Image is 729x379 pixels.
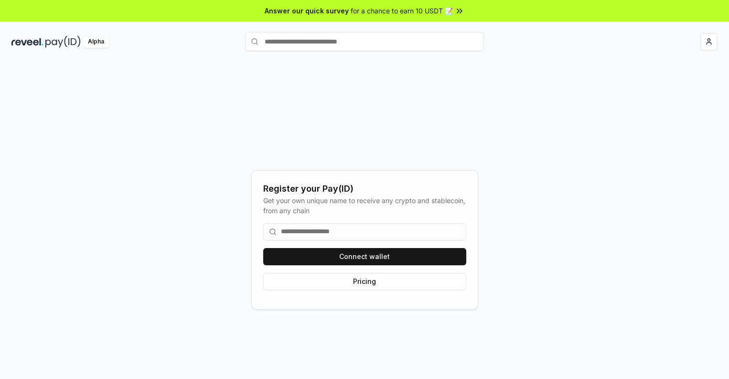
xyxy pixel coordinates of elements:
span: for a chance to earn 10 USDT 📝 [351,6,453,16]
div: Register your Pay(ID) [263,182,466,195]
img: pay_id [45,36,81,48]
span: Answer our quick survey [265,6,349,16]
button: Connect wallet [263,248,466,265]
div: Alpha [83,36,109,48]
div: Get your own unique name to receive any crypto and stablecoin, from any chain [263,195,466,216]
button: Pricing [263,273,466,290]
img: reveel_dark [11,36,43,48]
